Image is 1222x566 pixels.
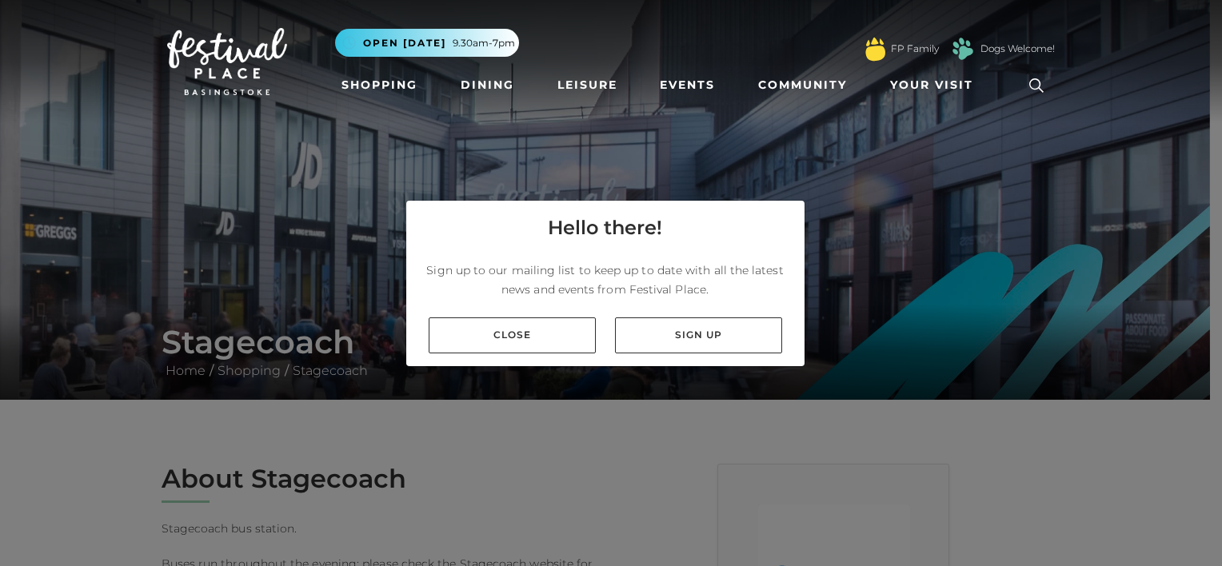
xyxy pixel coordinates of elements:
a: Leisure [551,70,624,100]
span: 9.30am-7pm [453,36,515,50]
span: Open [DATE] [363,36,446,50]
a: Your Visit [884,70,988,100]
img: Festival Place Logo [167,28,287,95]
span: Your Visit [890,77,973,94]
h4: Hello there! [548,213,662,242]
a: Sign up [615,317,782,353]
button: Open [DATE] 9.30am-7pm [335,29,519,57]
a: Dogs Welcome! [980,42,1055,56]
a: Close [429,317,596,353]
a: Community [752,70,853,100]
a: Shopping [335,70,424,100]
a: Events [653,70,721,100]
a: Dining [454,70,521,100]
p: Sign up to our mailing list to keep up to date with all the latest news and events from Festival ... [419,261,792,299]
a: FP Family [891,42,939,56]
